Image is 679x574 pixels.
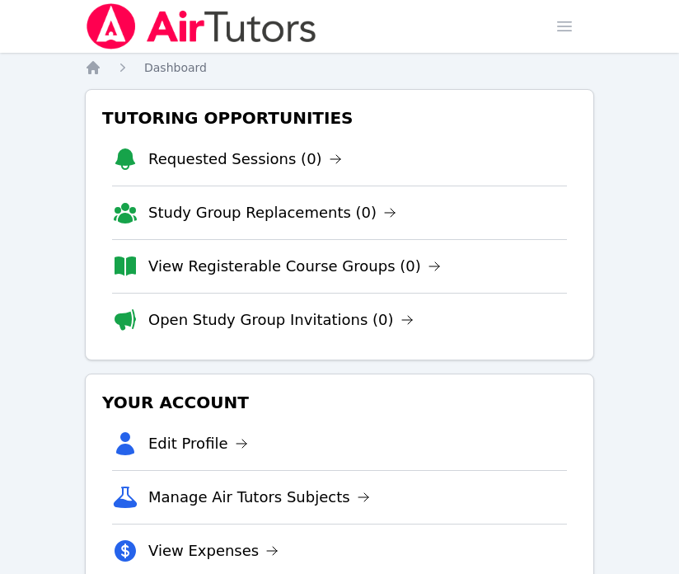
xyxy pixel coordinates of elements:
[148,201,396,224] a: Study Group Replacements (0)
[148,308,414,332] a: Open Study Group Invitations (0)
[144,59,207,76] a: Dashboard
[99,103,580,133] h3: Tutoring Opportunities
[99,388,580,417] h3: Your Account
[148,539,279,562] a: View Expenses
[144,61,207,74] span: Dashboard
[85,59,594,76] nav: Breadcrumb
[148,255,441,278] a: View Registerable Course Groups (0)
[148,486,370,509] a: Manage Air Tutors Subjects
[85,3,318,49] img: Air Tutors
[148,148,342,171] a: Requested Sessions (0)
[148,432,248,455] a: Edit Profile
